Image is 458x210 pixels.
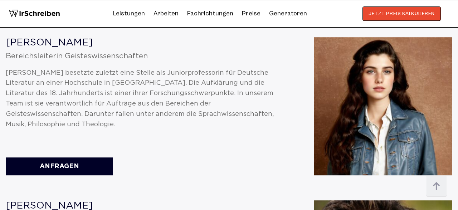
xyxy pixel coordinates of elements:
img: button top [426,176,447,197]
a: Fachrichtungen [187,8,233,19]
a: Generatoren [269,8,307,19]
a: Preise [242,10,260,17]
div: [PERSON_NAME] [6,37,287,48]
a: Arbeiten [154,8,179,19]
a: ANFRAGEN [6,157,113,176]
img: logo wirschreiben [9,6,60,21]
a: Leistungen [113,8,145,19]
button: JETZT PREIS KALKULIEREN [362,6,441,21]
div: [PERSON_NAME] besetzte zuletzt eine Stelle als Juniorprofessorin für Deutsche Literatur an einer ... [6,68,287,147]
div: Bereichsleiterin Geisteswissenschaften [6,52,287,60]
img: Simone Grass [314,37,452,175]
